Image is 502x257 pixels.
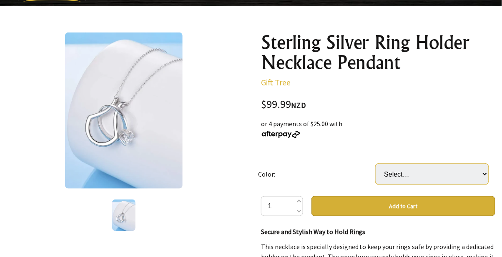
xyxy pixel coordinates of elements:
a: Gift Tree [261,77,291,87]
div: $99.99 [261,99,495,110]
td: Color: [259,152,376,196]
img: Sterling Silver Ring Holder Necklace Pendant [112,200,136,231]
img: Sterling Silver Ring Holder Necklace Pendant [65,32,183,189]
h1: Sterling Silver Ring Holder Necklace Pendant [261,32,495,72]
span: NZD [291,100,306,110]
strong: Secure and Stylish Way to Hold Rings [261,227,366,236]
div: or 4 payments of $25.00 with [261,119,495,139]
img: Afterpay [261,131,301,138]
button: Add to Cart [311,196,495,216]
